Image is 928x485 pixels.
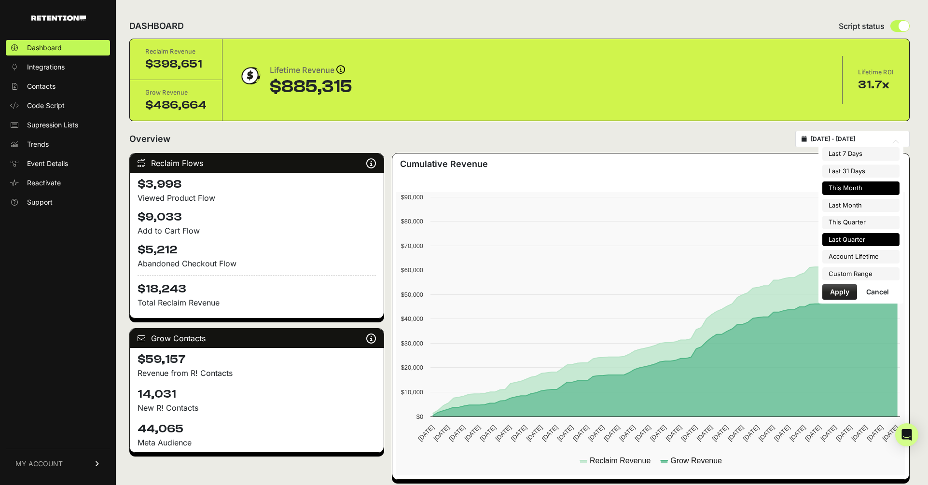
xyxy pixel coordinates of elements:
a: MY ACCOUNT [6,449,110,478]
a: Contacts [6,79,110,94]
text: [DATE] [525,424,544,443]
text: [DATE] [711,424,730,443]
text: $40,000 [401,315,423,322]
li: Last 31 Days [822,165,900,178]
text: [DATE] [463,424,482,443]
text: [DATE] [587,424,606,443]
text: [DATE] [819,424,838,443]
a: Integrations [6,59,110,75]
a: Code Script [6,98,110,113]
h2: Overview [129,132,170,146]
text: [DATE] [510,424,528,443]
text: $60,000 [401,266,423,274]
text: [DATE] [479,424,498,443]
text: $50,000 [401,291,423,298]
span: Support [27,197,53,207]
div: Grow Contacts [130,329,384,348]
text: [DATE] [695,424,714,443]
text: Reclaim Revenue [590,457,651,465]
span: Reactivate [27,178,61,188]
text: $10,000 [401,388,423,396]
span: Script status [839,20,885,32]
h4: 44,065 [138,421,376,437]
text: [DATE] [540,424,559,443]
h2: DASHBOARD [129,19,184,33]
text: $70,000 [401,242,423,249]
text: [DATE] [634,424,652,443]
span: Supression Lists [27,120,78,130]
a: Support [6,194,110,210]
div: Grow Revenue [145,88,207,97]
span: Trends [27,139,49,149]
li: Account Lifetime [822,250,900,263]
span: MY ACCOUNT [15,459,63,469]
text: [DATE] [803,424,822,443]
p: Revenue from R! Contacts [138,367,376,379]
li: Last Quarter [822,233,900,247]
div: Lifetime ROI [858,68,894,77]
h4: $18,243 [138,275,376,297]
text: [DATE] [680,424,699,443]
text: [DATE] [866,424,885,443]
text: [DATE] [773,424,791,443]
p: Total Reclaim Revenue [138,297,376,308]
text: [DATE] [881,424,900,443]
h4: $3,998 [138,177,376,192]
li: This Month [822,181,900,195]
div: Open Intercom Messenger [895,423,918,446]
li: Last Month [822,199,900,212]
span: Integrations [27,62,65,72]
li: Custom Range [822,267,900,281]
text: [DATE] [742,424,761,443]
div: Lifetime Revenue [270,64,352,77]
div: $885,315 [270,77,352,97]
text: [DATE] [432,424,451,443]
h4: $9,033 [138,209,376,225]
h4: $5,212 [138,242,376,258]
span: Code Script [27,101,65,111]
p: New R! Contacts [138,402,376,414]
div: Add to Cart Flow [138,225,376,236]
img: dollar-coin-05c43ed7efb7bc0c12610022525b4bbbb207c7efeef5aecc26f025e68dcafac9.png [238,64,262,88]
a: Reactivate [6,175,110,191]
a: Dashboard [6,40,110,55]
button: Apply [822,284,857,300]
text: [DATE] [665,424,683,443]
text: [DATE] [850,424,869,443]
text: [DATE] [556,424,575,443]
button: Cancel [859,284,897,300]
img: Retention.com [31,15,86,21]
text: Grow Revenue [671,457,722,465]
text: $90,000 [401,194,423,201]
text: [DATE] [649,424,668,443]
div: Viewed Product Flow [138,192,376,204]
text: [DATE] [448,424,467,443]
a: Event Details [6,156,110,171]
h3: Cumulative Revenue [400,157,488,171]
span: Event Details [27,159,68,168]
text: [DATE] [757,424,776,443]
div: Meta Audience [138,437,376,448]
text: [DATE] [571,424,590,443]
h4: $59,157 [138,352,376,367]
div: Reclaim Flows [130,153,384,173]
a: Supression Lists [6,117,110,133]
text: [DATE] [788,424,807,443]
text: $0 [416,413,423,420]
text: [DATE] [835,424,854,443]
li: This Quarter [822,216,900,229]
text: [DATE] [602,424,621,443]
div: Abandoned Checkout Flow [138,258,376,269]
text: [DATE] [726,424,745,443]
text: [DATE] [618,424,637,443]
li: Last 7 Days [822,147,900,161]
div: $486,664 [145,97,207,113]
text: [DATE] [494,424,513,443]
a: Trends [6,137,110,152]
div: 31.7x [858,77,894,93]
h4: 14,031 [138,387,376,402]
text: $80,000 [401,218,423,225]
span: Contacts [27,82,55,91]
text: $30,000 [401,340,423,347]
text: $20,000 [401,364,423,371]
